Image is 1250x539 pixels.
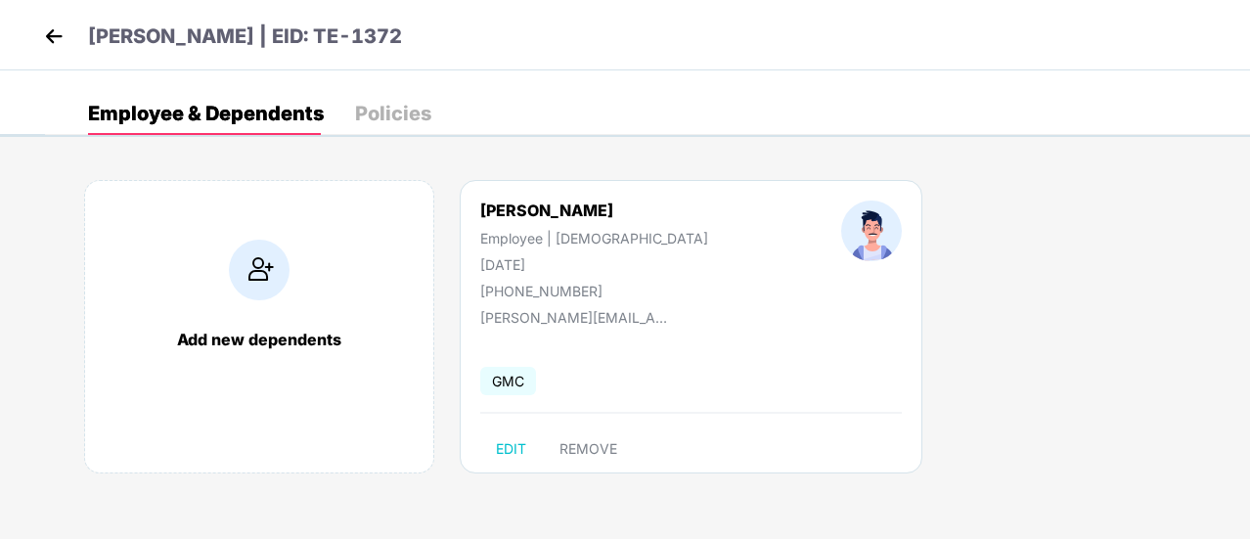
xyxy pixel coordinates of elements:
button: EDIT [480,433,542,465]
img: addIcon [229,240,290,300]
div: Add new dependents [105,330,414,349]
img: profileImage [841,201,902,261]
p: [PERSON_NAME] | EID: TE-1372 [88,22,402,52]
span: GMC [480,367,536,395]
div: Employee | [DEMOGRAPHIC_DATA] [480,230,708,247]
div: Employee & Dependents [88,104,324,123]
div: [PHONE_NUMBER] [480,283,708,299]
div: [DATE] [480,256,708,273]
div: Policies [355,104,431,123]
span: EDIT [496,441,526,457]
span: REMOVE [559,441,617,457]
div: [PERSON_NAME] [480,201,708,220]
button: REMOVE [544,433,633,465]
div: [PERSON_NAME][EMAIL_ADDRESS][DOMAIN_NAME] [480,309,676,326]
img: back [39,22,68,51]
